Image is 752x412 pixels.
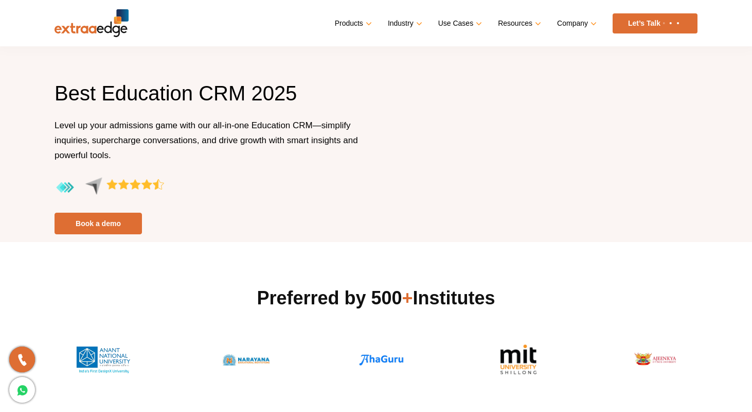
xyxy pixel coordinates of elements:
h2: Preferred by 500 Institutes [55,286,697,311]
a: Book a demo [55,213,142,234]
a: Resources [498,16,539,31]
a: Use Cases [438,16,480,31]
a: Let’s Talk [613,13,697,33]
img: aggregate-rating-by-users [55,177,164,198]
span: + [402,287,413,308]
h1: Best Education CRM 2025 [55,80,368,118]
span: Level up your admissions game with our all-in-one Education CRM—simplify inquiries, supercharge c... [55,121,358,160]
a: Company [557,16,595,31]
a: Products [335,16,370,31]
a: Industry [388,16,420,31]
